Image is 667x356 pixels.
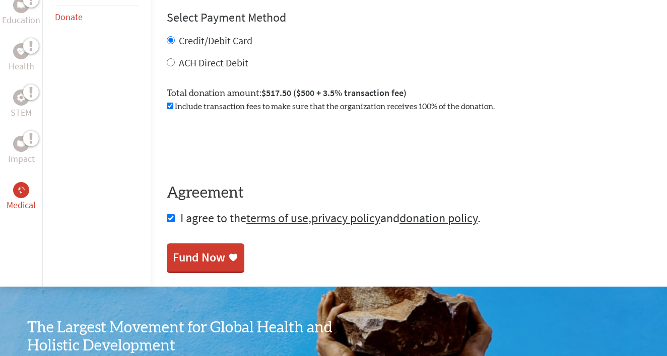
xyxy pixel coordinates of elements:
[9,43,34,73] a: HealthHealth
[55,11,83,23] a: Donate
[179,56,248,69] label: ACH Direct Debit
[311,210,380,226] a: privacy policy
[7,182,36,212] a: MedicalMedical
[27,319,333,355] h3: The Largest Movement for Global Health and Holistic Development
[167,86,407,101] label: Total donation amount:
[167,184,651,202] h4: Agreement
[180,210,481,226] span: I agree to the , and .
[167,125,320,164] iframe: reCAPTCHA
[179,34,252,47] label: Credit/Debit Card
[167,10,651,26] h4: Select Payment Method
[13,182,29,198] div: Medical
[7,198,36,212] p: Medical
[17,2,25,9] img: Education
[2,13,40,27] p: Education
[399,210,478,226] a: donation policy
[55,6,139,28] li: Donate
[13,43,29,59] div: Health
[9,59,34,73] p: Health
[173,249,225,265] div: Fund Now
[11,106,32,120] p: STEM
[8,136,35,166] a: ImpactImpact
[17,48,25,54] img: Health
[8,152,35,166] p: Impact
[175,103,495,111] span: Include transaction fees to make sure that the organization receives 100% of the donation.
[167,243,244,272] a: Fund Now
[246,210,308,226] a: terms of use
[261,87,407,99] span: $517.50 ($500 + 3.5% transaction fee)
[17,140,25,147] img: Impact
[17,94,25,102] img: STEM
[11,90,32,120] a: STEMSTEM
[13,136,29,152] div: Impact
[13,90,29,106] div: STEM
[17,186,25,194] img: Medical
